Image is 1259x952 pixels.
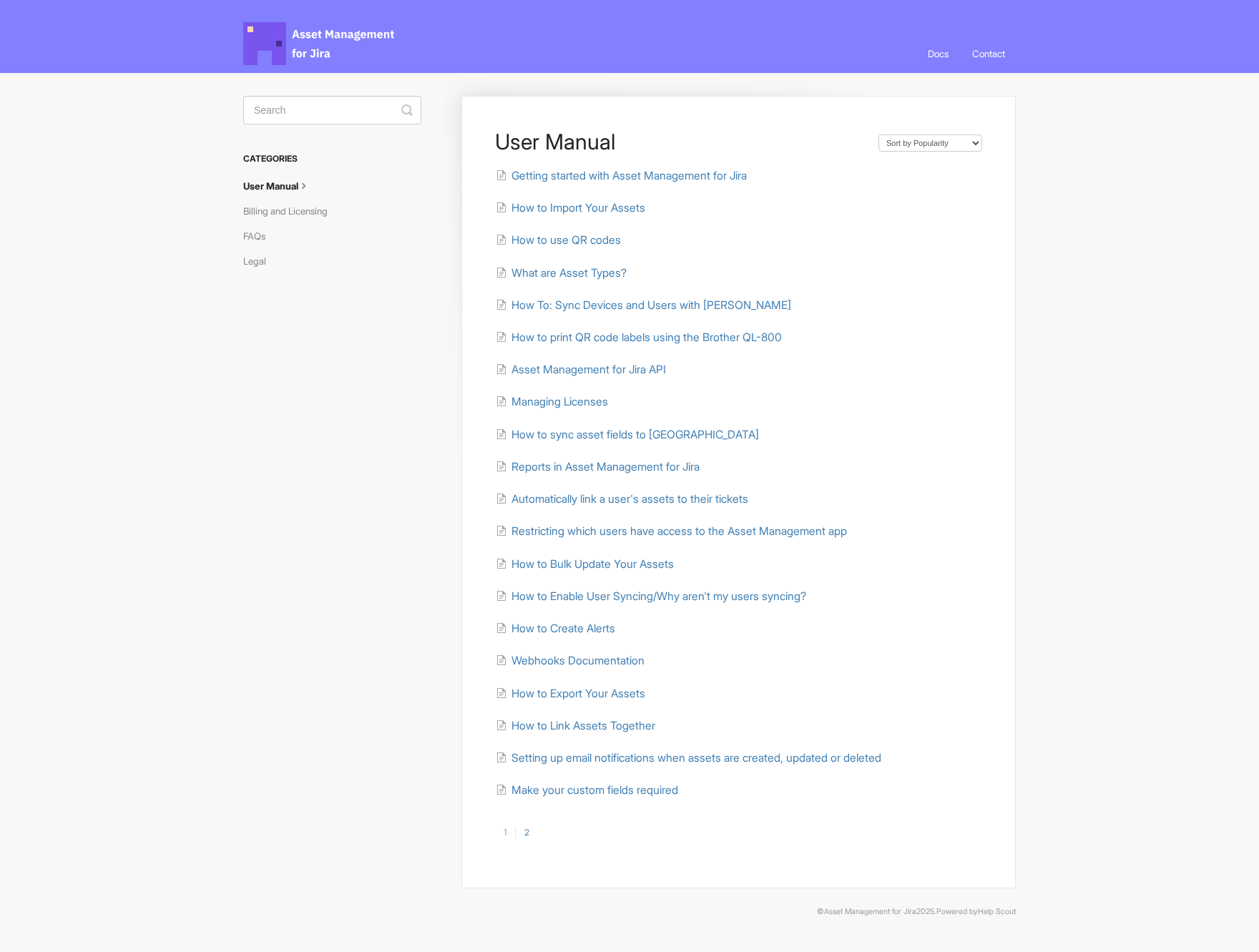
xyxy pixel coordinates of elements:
span: Reports in Asset Management for Jira [511,460,700,473]
a: How to sync asset fields to [GEOGRAPHIC_DATA] [496,428,759,441]
a: Managing Licenses [496,395,608,408]
a: 1 [495,826,515,839]
a: Billing and Licensing [243,200,338,222]
a: Asset Management for Jira API [496,363,666,376]
span: How to Enable User Syncing/Why aren't my users syncing? [511,589,806,603]
span: Automatically link a user's assets to their tickets [511,492,748,506]
a: Webhooks Documentation [496,654,645,667]
a: How to Link Assets Together [496,719,655,732]
a: Reports in Asset Management for Jira [496,460,700,473]
span: How to use QR codes [511,233,621,247]
span: How To: Sync Devices and Users with [PERSON_NAME] [511,298,791,312]
a: How To: Sync Devices and Users with [PERSON_NAME] [496,298,791,312]
span: Managing Licenses [511,395,608,408]
a: How to print QR code labels using the Brother QL-800 [496,330,782,344]
span: Setting up email notifications when assets are created, updated or deleted [511,751,881,765]
span: Powered by [936,907,1016,916]
input: Search [243,96,421,124]
span: What are Asset Types? [511,266,627,280]
span: Restricting which users have access to the Asset Management app [511,524,847,538]
a: User Manual [243,175,322,197]
a: How to Enable User Syncing/Why aren't my users syncing? [496,589,806,603]
span: How to Export Your Assets [511,687,645,700]
span: How to Create Alerts [511,622,615,635]
span: How to print QR code labels using the Brother QL-800 [511,330,782,344]
a: Help Scout [978,907,1016,916]
span: How to sync asset fields to [GEOGRAPHIC_DATA] [511,428,759,441]
span: How to Bulk Update Your Assets [511,557,674,571]
a: What are Asset Types? [496,266,627,280]
a: Asset Management for Jira [824,907,916,916]
h3: Categories [243,146,421,172]
a: 2 [515,826,538,839]
span: How to Link Assets Together [511,719,655,732]
a: Automatically link a user's assets to their tickets [496,492,748,506]
a: How to Create Alerts [496,622,615,635]
span: Asset Management for Jira API [511,363,666,376]
a: FAQs [243,225,276,247]
span: Webhooks Documentation [511,654,645,667]
span: Asset Management for Jira Docs [243,22,396,65]
h1: User Manual [495,129,864,154]
a: Docs [917,34,959,73]
a: How to Import Your Assets [496,201,645,215]
a: Make your custom fields required [496,783,678,797]
span: How to Import Your Assets [511,201,645,215]
p: © 2025. [243,906,1016,918]
a: Contact [961,34,1016,73]
span: Make your custom fields required [511,783,678,797]
a: Getting started with Asset Management for Jira [496,169,747,182]
a: How to use QR codes [496,233,621,247]
a: How to Bulk Update Your Assets [496,557,674,571]
a: Setting up email notifications when assets are created, updated or deleted [496,751,881,765]
a: Legal [243,250,277,273]
a: How to Export Your Assets [496,687,645,700]
span: Getting started with Asset Management for Jira [511,169,747,182]
select: Page reloads on selection [878,134,982,152]
a: Restricting which users have access to the Asset Management app [496,524,847,538]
